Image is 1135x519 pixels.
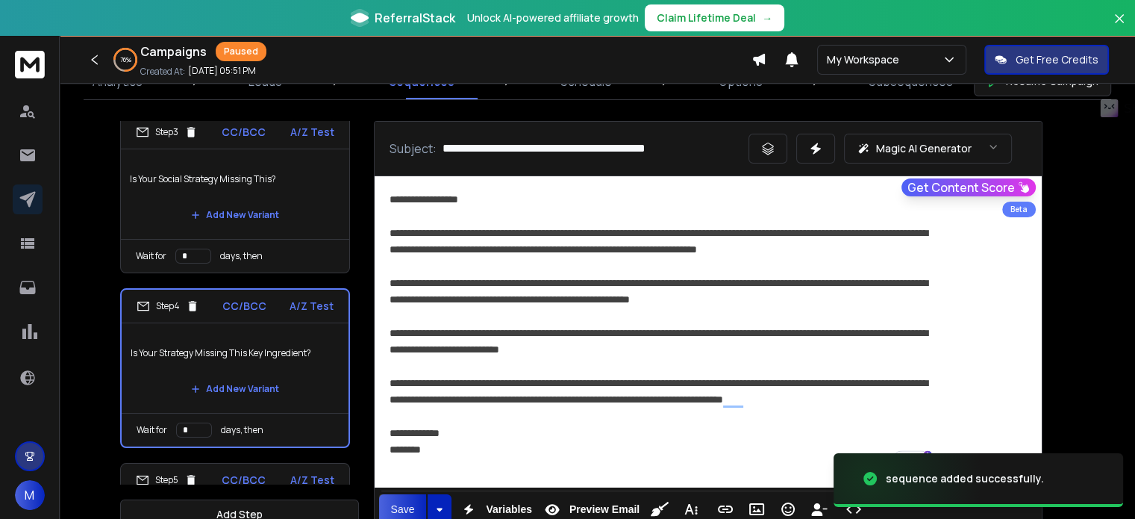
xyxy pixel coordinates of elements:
button: Get Content Score [901,178,1036,196]
p: Get Free Credits [1016,52,1098,67]
li: Step4CC/BCCA/Z TestIs Your Strategy Missing This Key Ingredient?Add New VariantWait fordays, then [120,288,350,448]
span: → [762,10,772,25]
div: Beta [1002,202,1036,217]
span: ReferralStack [375,9,455,27]
p: Is Your Strategy Missing This Key Ingredient? [131,332,340,374]
p: days, then [220,250,263,262]
button: Get Free Credits [984,45,1109,75]
div: sequence added successfully. [886,471,1044,486]
button: Magic AI Generator [844,134,1012,164]
span: Preview Email [566,503,642,516]
p: My Workspace [827,52,905,67]
p: CC/BCC [222,299,266,314]
div: To enrich screen reader interactions, please activate Accessibility in Grammarly extension settings [375,176,1042,488]
p: Unlock AI-powered affiliate growth [467,10,639,25]
div: Step 4 [137,299,199,313]
span: Variables [483,503,535,516]
p: Wait for [137,424,167,436]
button: Claim Lifetime Deal→ [645,4,784,31]
p: days, then [221,424,263,436]
p: CC/BCC [222,125,266,140]
p: A/Z Test [290,299,334,314]
button: Close banner [1110,9,1129,45]
p: CC/BCC [222,473,266,488]
p: Magic AI Generator [876,141,972,156]
div: Paused [216,42,266,61]
button: M [15,480,45,510]
p: 76 % [120,55,131,64]
div: Step 3 [136,125,198,139]
p: Is Your Social Strategy Missing This? [130,158,340,200]
p: Created At: [140,66,185,78]
div: Step 5 [136,473,198,487]
h1: Campaigns [140,43,207,60]
p: Wait for [136,250,166,262]
p: [DATE] 05:51 PM [188,65,256,77]
button: Add New Variant [179,200,291,230]
p: A/Z Test [290,473,334,488]
button: Add New Variant [179,374,291,404]
p: Subject: [390,140,437,158]
p: A/Z Test [290,125,334,140]
li: Step3CC/BCCA/Z TestIs Your Social Strategy Missing This?Add New VariantWait fordays, then [120,115,350,273]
